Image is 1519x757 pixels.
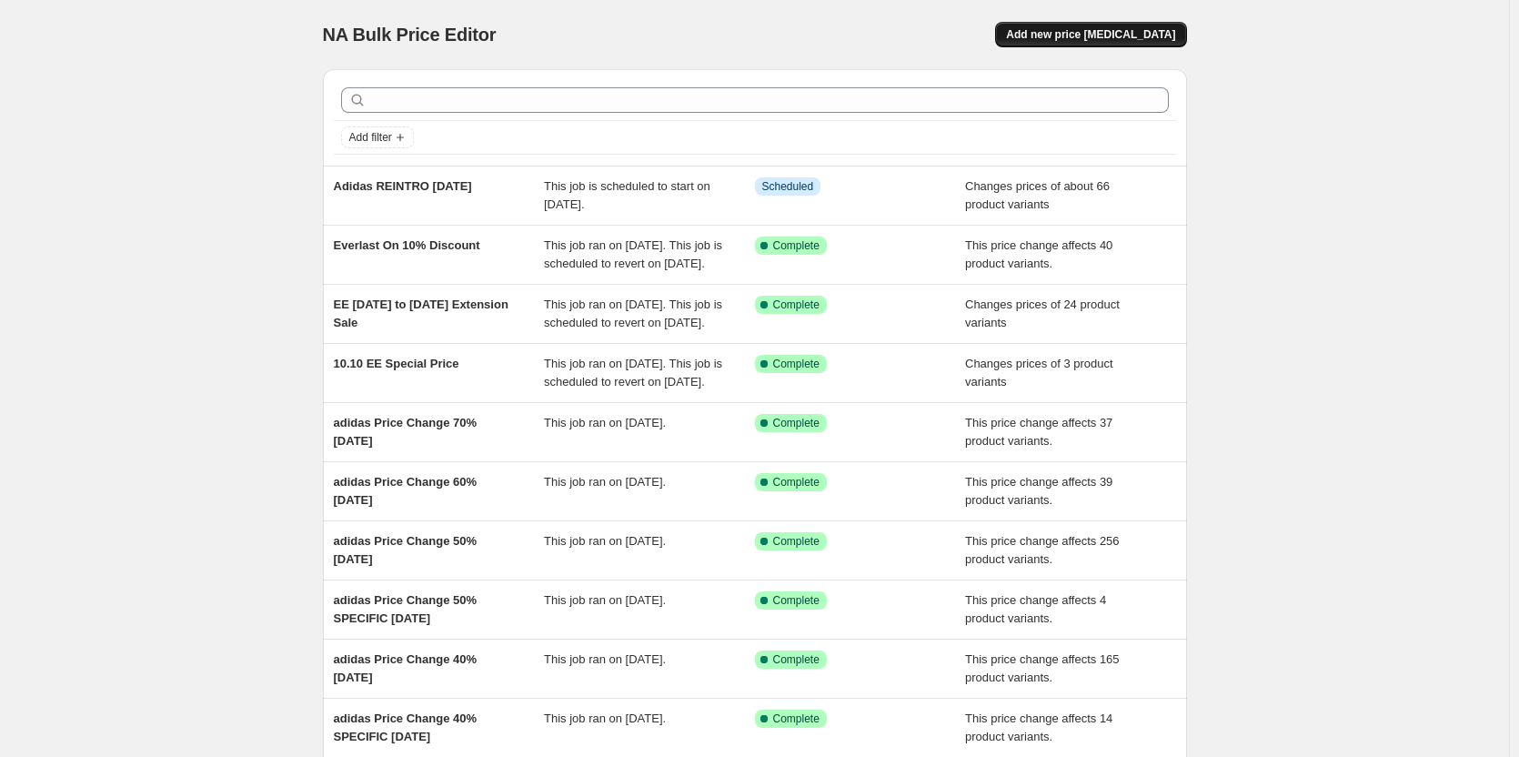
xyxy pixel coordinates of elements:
[334,652,478,684] span: adidas Price Change 40% [DATE]
[544,593,666,607] span: This job ran on [DATE].
[773,238,820,253] span: Complete
[965,416,1112,448] span: This price change affects 37 product variants.
[334,179,472,193] span: Adidas REINTRO [DATE]
[773,593,820,608] span: Complete
[334,357,459,370] span: 10.10 EE Special Price
[965,712,1112,743] span: This price change affects 14 product variants.
[773,416,820,430] span: Complete
[341,126,414,148] button: Add filter
[323,25,497,45] span: NA Bulk Price Editor
[334,298,508,329] span: EE [DATE] to [DATE] Extension Sale
[762,179,814,194] span: Scheduled
[965,357,1113,389] span: Changes prices of 3 product variants
[544,475,666,489] span: This job ran on [DATE].
[334,238,480,252] span: Everlast On 10% Discount
[334,416,478,448] span: adidas Price Change 70% [DATE]
[965,179,1110,211] span: Changes prices of about 66 product variants
[544,357,722,389] span: This job ran on [DATE]. This job is scheduled to revert on [DATE].
[1006,27,1175,42] span: Add new price [MEDICAL_DATA]
[544,416,666,429] span: This job ran on [DATE].
[965,475,1112,507] span: This price change affects 39 product variants.
[349,130,392,145] span: Add filter
[544,238,722,270] span: This job ran on [DATE]. This job is scheduled to revert on [DATE].
[334,712,478,743] span: adidas Price Change 40% SPECIFIC [DATE]
[334,593,478,625] span: adidas Price Change 50% SPECIFIC [DATE]
[334,534,478,566] span: adidas Price Change 50% [DATE]
[965,593,1106,625] span: This price change affects 4 product variants.
[544,652,666,666] span: This job ran on [DATE].
[773,298,820,312] span: Complete
[334,475,478,507] span: adidas Price Change 60% [DATE]
[773,357,820,371] span: Complete
[773,652,820,667] span: Complete
[544,298,722,329] span: This job ran on [DATE]. This job is scheduled to revert on [DATE].
[995,22,1186,47] button: Add new price [MEDICAL_DATA]
[965,238,1112,270] span: This price change affects 40 product variants.
[965,298,1120,329] span: Changes prices of 24 product variants
[544,534,666,548] span: This job ran on [DATE].
[773,712,820,726] span: Complete
[965,652,1120,684] span: This price change affects 165 product variants.
[773,534,820,549] span: Complete
[773,475,820,490] span: Complete
[544,179,710,211] span: This job is scheduled to start on [DATE].
[544,712,666,725] span: This job ran on [DATE].
[965,534,1120,566] span: This price change affects 256 product variants.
